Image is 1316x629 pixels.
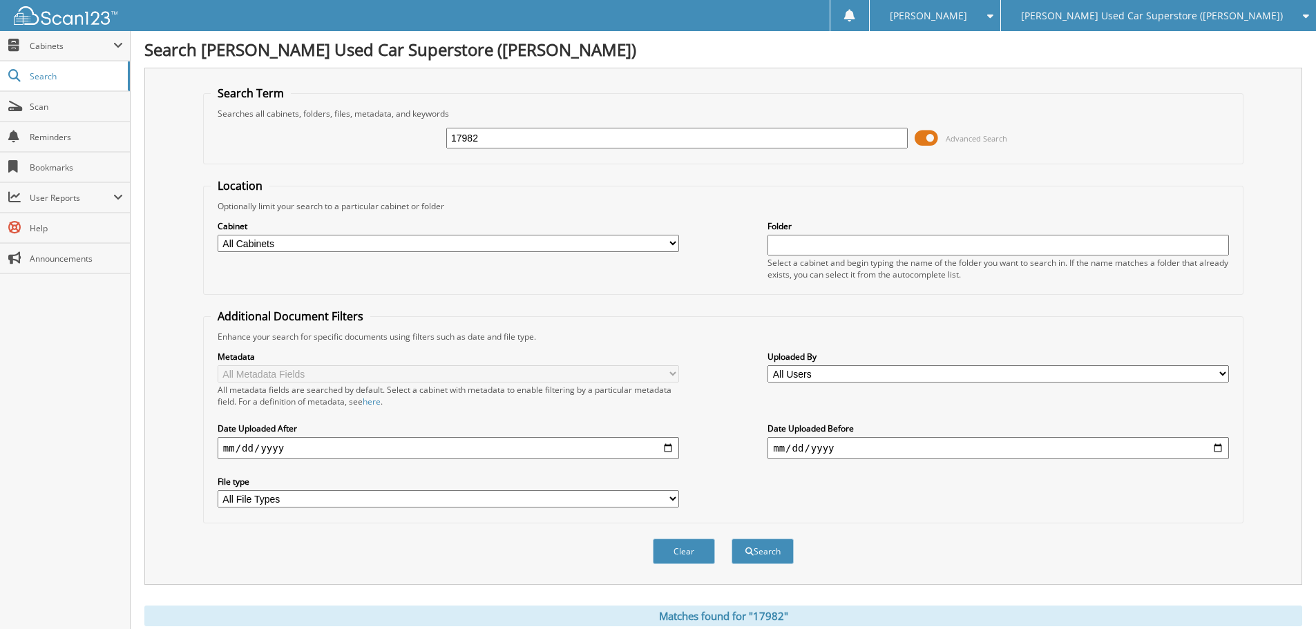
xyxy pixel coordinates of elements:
[732,539,794,564] button: Search
[30,40,113,52] span: Cabinets
[211,331,1236,342] div: Enhance your search for specific documents using filters such as date and file type.
[1021,12,1283,20] span: [PERSON_NAME] Used Car Superstore ([PERSON_NAME])
[767,437,1229,459] input: end
[218,476,679,487] label: File type
[30,162,123,173] span: Bookmarks
[653,539,715,564] button: Clear
[14,6,117,25] img: scan123-logo-white.svg
[144,606,1302,626] div: Matches found for "17982"
[211,200,1236,212] div: Optionally limit your search to a particular cabinet or folder
[211,178,269,193] legend: Location
[211,86,291,101] legend: Search Term
[767,351,1229,362] label: Uploaded By
[211,108,1236,119] div: Searches all cabinets, folders, files, metadata, and keywords
[363,396,381,407] a: here
[30,253,123,264] span: Announcements
[211,309,370,324] legend: Additional Document Filters
[218,220,679,232] label: Cabinet
[218,423,679,434] label: Date Uploaded After
[767,257,1229,280] div: Select a cabinet and begin typing the name of the folder you want to search in. If the name match...
[767,423,1229,434] label: Date Uploaded Before
[30,131,123,143] span: Reminders
[144,38,1302,61] h1: Search [PERSON_NAME] Used Car Superstore ([PERSON_NAME])
[218,437,679,459] input: start
[30,222,123,234] span: Help
[767,220,1229,232] label: Folder
[218,384,679,407] div: All metadata fields are searched by default. Select a cabinet with metadata to enable filtering b...
[218,351,679,362] label: Metadata
[30,192,113,204] span: User Reports
[30,101,123,113] span: Scan
[30,70,121,82] span: Search
[946,133,1007,144] span: Advanced Search
[890,12,967,20] span: [PERSON_NAME]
